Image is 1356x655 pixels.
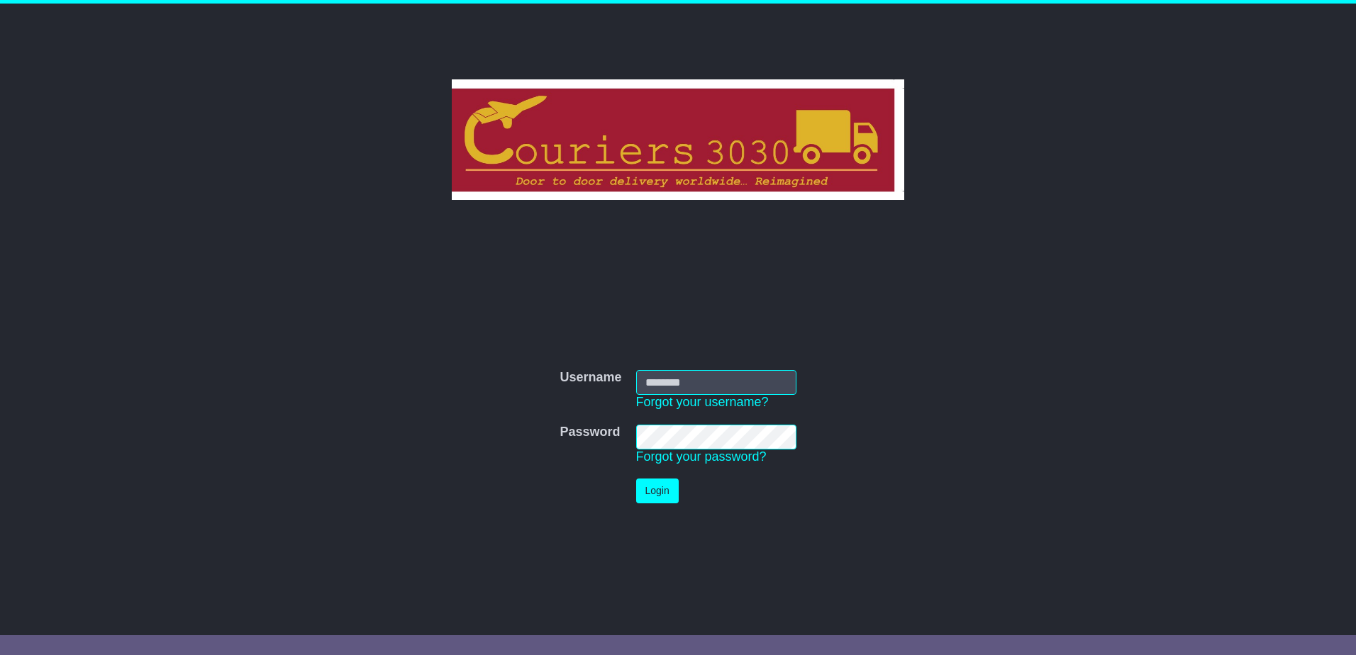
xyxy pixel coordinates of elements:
label: Username [560,370,621,386]
img: Couriers 3030 [452,79,905,200]
label: Password [560,425,620,440]
a: Forgot your password? [636,449,767,464]
button: Login [636,478,679,503]
a: Forgot your username? [636,395,769,409]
